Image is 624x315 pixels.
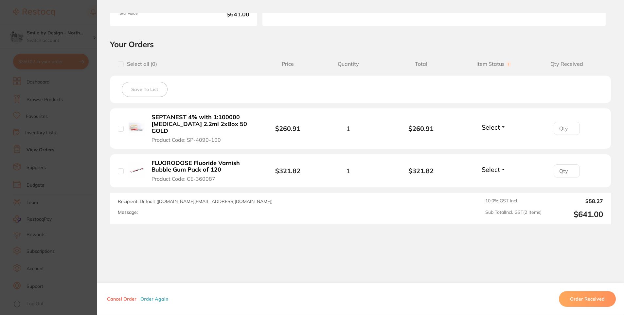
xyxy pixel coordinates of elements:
span: 10.0 % GST Incl. [485,198,542,204]
input: Qty [554,122,580,135]
span: Recipient: Default ( [DOMAIN_NAME][EMAIL_ADDRESS][DOMAIN_NAME] ) [118,198,273,204]
output: $58.27 [547,198,603,204]
span: Select [482,165,500,174]
input: Qty [554,164,580,177]
span: 1 [346,167,350,175]
span: Qty Received [530,61,603,67]
b: $321.82 [275,167,300,175]
button: Select [480,123,508,131]
span: Select [482,123,500,131]
h2: Your Orders [110,39,611,49]
b: $260.91 [275,124,300,133]
b: FLUORODOSE Fluoride Varnish Bubble Gum Pack of 120 [152,160,252,173]
img: FLUORODOSE Fluoride Varnish Bubble Gum Pack of 120 [129,162,145,178]
span: Total Value [118,11,181,18]
span: Sub Total Incl. GST ( 2 Items) [485,210,542,219]
b: $321.82 [385,167,457,175]
span: Price [263,61,312,67]
span: Item Status [457,61,530,67]
span: Product Code: SP-4090-100 [152,137,221,143]
button: Cancel Order [105,296,138,302]
b: $641.00 [186,11,249,18]
img: SEPTANEST 4% with 1:100000 adrenalin 2.2ml 2xBox 50 GOLD [129,120,145,136]
b: SEPTANEST 4% with 1:100000 [MEDICAL_DATA] 2.2ml 2xBox 50 GOLD [152,114,252,134]
button: Order Again [138,296,170,302]
button: Select [480,165,508,174]
button: SEPTANEST 4% with 1:100000 [MEDICAL_DATA] 2.2ml 2xBox 50 GOLD Product Code: SP-4090-100 [150,114,254,143]
button: Order Received [559,291,616,307]
span: Total [385,61,457,67]
span: Product Code: CE-360087 [152,176,215,182]
span: Quantity [312,61,384,67]
label: Message: [118,210,138,215]
span: 1 [346,125,350,132]
button: Save To List [122,82,168,97]
b: $260.91 [385,125,457,132]
button: FLUORODOSE Fluoride Varnish Bubble Gum Pack of 120 Product Code: CE-360087 [150,159,254,182]
output: $641.00 [547,210,603,219]
span: Select all ( 0 ) [124,61,157,67]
